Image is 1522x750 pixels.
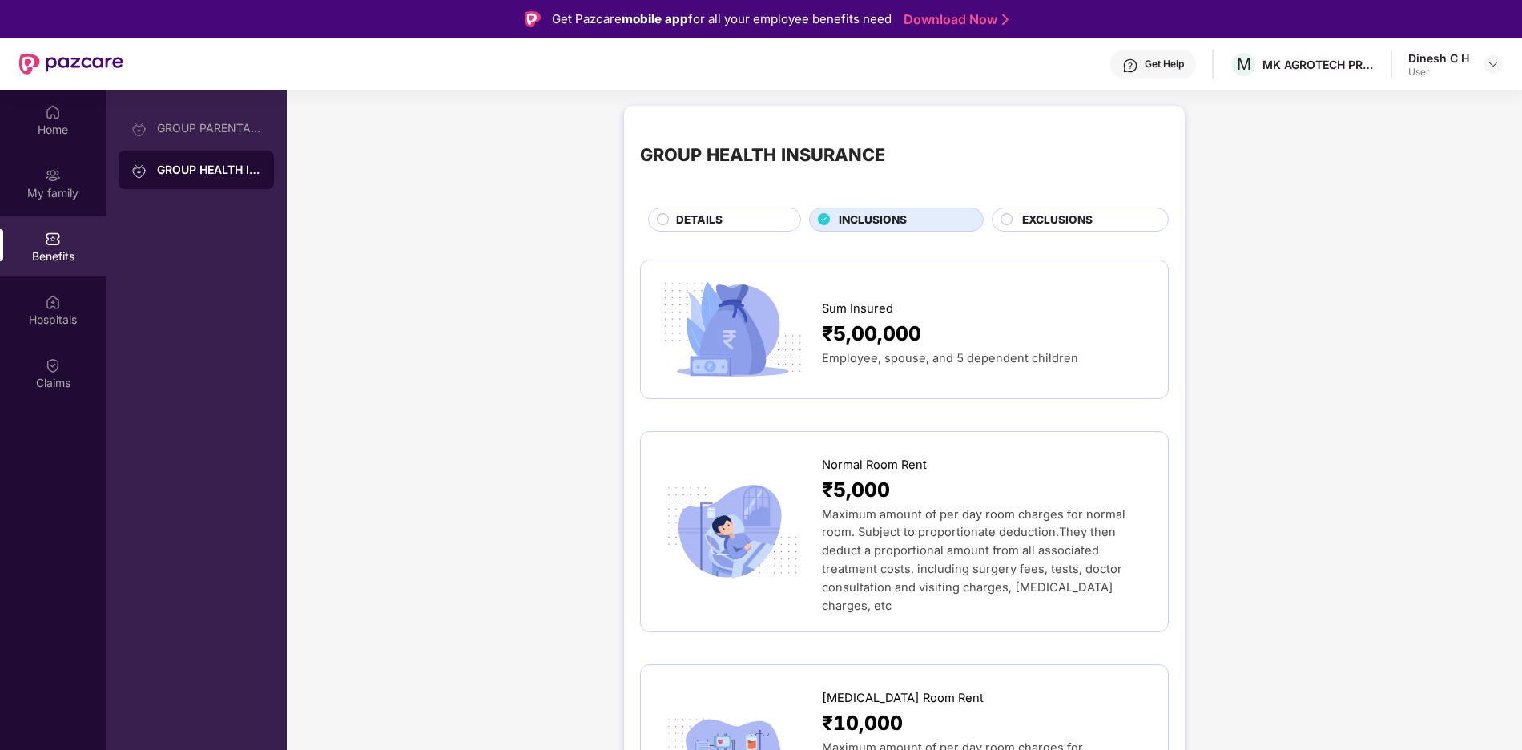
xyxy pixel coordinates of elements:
div: GROUP HEALTH INSURANCE [640,141,885,168]
div: GROUP HEALTH INSURANCE [157,162,261,178]
img: svg+xml;base64,PHN2ZyBpZD0iQ2xhaW0iIHhtbG5zPSJodHRwOi8vd3d3LnczLm9yZy8yMDAwL3N2ZyIgd2lkdGg9IjIwIi... [45,357,61,373]
span: Employee, spouse, and 5 dependent children [822,351,1078,365]
strong: mobile app [622,11,688,26]
span: ₹10,000 [822,708,903,739]
img: svg+xml;base64,PHN2ZyB3aWR0aD0iMjAiIGhlaWdodD0iMjAiIHZpZXdCb3g9IjAgMCAyMCAyMCIgZmlsbD0ibm9uZSIgeG... [131,163,147,179]
img: icon [657,276,808,381]
span: [MEDICAL_DATA] Room Rent [822,689,984,708]
img: svg+xml;base64,PHN2ZyBpZD0iSG9tZSIgeG1sbnM9Imh0dHA6Ly93d3cudzMub3JnLzIwMDAvc3ZnIiB3aWR0aD0iMjAiIG... [45,104,61,120]
div: Get Help [1145,58,1184,71]
img: svg+xml;base64,PHN2ZyB3aWR0aD0iMjAiIGhlaWdodD0iMjAiIHZpZXdCb3g9IjAgMCAyMCAyMCIgZmlsbD0ibm9uZSIgeG... [45,167,61,183]
img: svg+xml;base64,PHN2ZyBpZD0iSGVscC0zMngzMiIgeG1sbnM9Imh0dHA6Ly93d3cudzMub3JnLzIwMDAvc3ZnIiB3aWR0aD... [1122,58,1138,74]
span: DETAILS [676,212,723,228]
img: svg+xml;base64,PHN2ZyBpZD0iQmVuZWZpdHMiIHhtbG5zPSJodHRwOi8vd3d3LnczLm9yZy8yMDAwL3N2ZyIgd2lkdGg9Ij... [45,231,61,247]
img: Stroke [1002,11,1009,28]
img: svg+xml;base64,PHN2ZyB3aWR0aD0iMjAiIGhlaWdodD0iMjAiIHZpZXdCb3g9IjAgMCAyMCAyMCIgZmlsbD0ibm9uZSIgeG... [131,121,147,137]
div: Get Pazcare for all your employee benefits need [552,10,892,29]
div: Dinesh C H [1408,50,1469,66]
div: GROUP PARENTAL POLICY [157,122,261,135]
img: icon [657,479,808,584]
span: Maximum amount of per day room charges for normal room. Subject to proportionate deduction.They t... [822,507,1125,614]
div: User [1408,66,1469,79]
span: Sum Insured [822,300,893,318]
span: M [1237,54,1251,74]
img: New Pazcare Logo [19,54,123,75]
img: Logo [525,11,541,27]
img: svg+xml;base64,PHN2ZyBpZD0iSG9zcGl0YWxzIiB4bWxucz0iaHR0cDovL3d3dy53My5vcmcvMjAwMC9zdmciIHdpZHRoPS... [45,294,61,310]
div: MK AGROTECH PRIVATE LIMITED [1262,57,1375,72]
a: Download Now [904,11,1004,28]
span: EXCLUSIONS [1022,212,1093,228]
span: INCLUSIONS [839,212,907,228]
span: Normal Room Rent [822,456,927,474]
span: ₹5,000 [822,474,890,506]
span: ₹5,00,000 [822,318,921,349]
img: svg+xml;base64,PHN2ZyBpZD0iRHJvcGRvd24tMzJ4MzIiIHhtbG5zPSJodHRwOi8vd3d3LnczLm9yZy8yMDAwL3N2ZyIgd2... [1487,58,1500,71]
